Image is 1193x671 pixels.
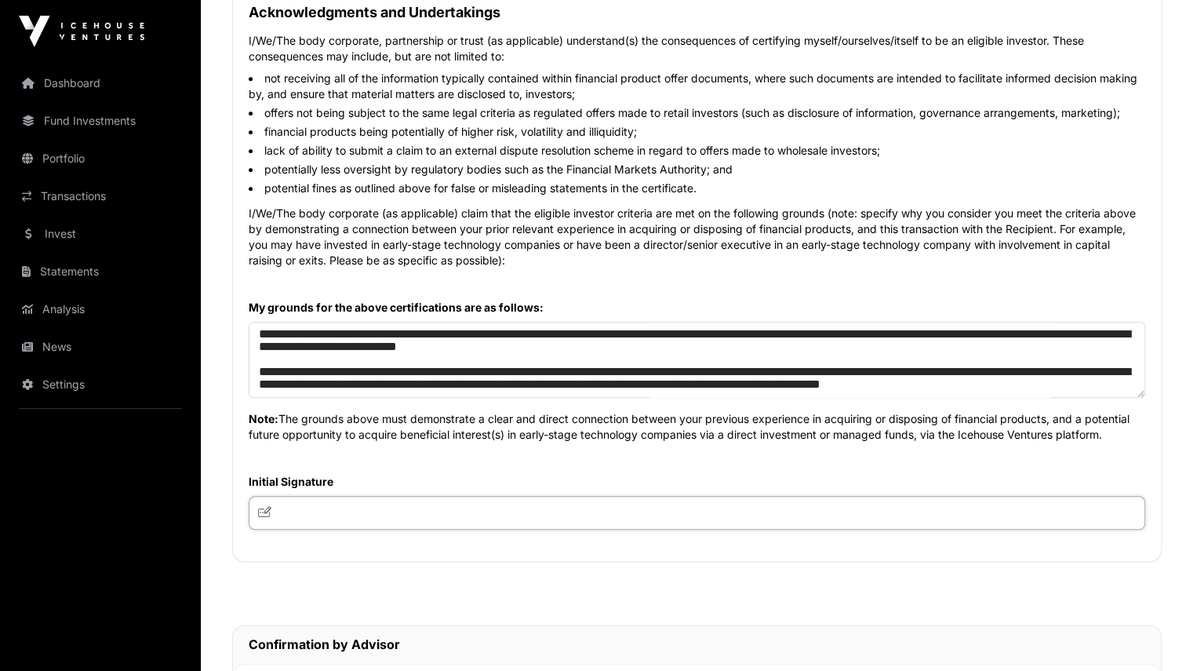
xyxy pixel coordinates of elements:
a: Fund Investments [13,104,188,138]
strong: Note: [249,412,278,425]
li: offers not being subject to the same legal criteria as regulated offers made to retail investors ... [249,105,1145,121]
li: not receiving all of the information typically contained within financial product offer documents... [249,71,1145,102]
img: Icehouse Ventures Logo [19,16,144,47]
label: My grounds for the above certifications are as follows: [249,300,1145,315]
a: Dashboard [13,66,188,100]
h2: Acknowledgments and Undertakings [249,2,1145,24]
a: Portfolio [13,141,188,176]
h2: Confirmation by Advisor [249,635,1145,654]
a: Analysis [13,292,188,326]
a: Transactions [13,179,188,213]
li: potentially less oversight by regulatory bodies such as the Financial Markets Authority; and [249,162,1145,177]
a: Statements [13,254,188,289]
li: potential fines as outlined above for false or misleading statements in the certificate. [249,181,1145,196]
a: Settings [13,367,188,402]
a: Invest [13,217,188,251]
p: I/We/The body corporate, partnership or trust (as applicable) understand(s) the consequences of c... [249,33,1145,64]
p: I/We/The body corporate (as applicable) claim that the eligible investor criteria are met on the ... [249,206,1145,268]
label: Initial Signature [249,474,1145,490]
li: lack of ability to submit a claim to an external dispute resolution scheme in regard to offers ma... [249,143,1145,159]
a: News [13,330,188,364]
li: financial products being potentially of higher risk, volatility and illiquidity; [249,124,1145,140]
iframe: Chat Widget [1115,596,1193,671]
p: The grounds above must demonstrate a clear and direct connection between your previous experience... [249,402,1145,443]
